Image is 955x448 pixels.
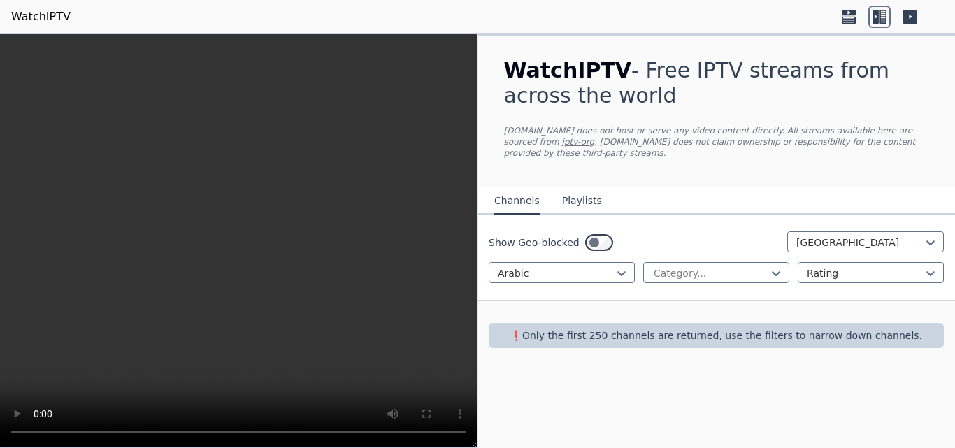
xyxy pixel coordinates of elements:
p: ❗️Only the first 250 channels are returned, use the filters to narrow down channels. [494,328,938,342]
p: [DOMAIN_NAME] does not host or serve any video content directly. All streams available here are s... [504,125,929,159]
span: WatchIPTV [504,58,632,82]
button: Playlists [562,188,602,215]
label: Show Geo-blocked [489,236,580,250]
a: WatchIPTV [11,8,71,25]
a: iptv-org [562,137,595,147]
h1: - Free IPTV streams from across the world [504,58,929,108]
button: Channels [494,188,540,215]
